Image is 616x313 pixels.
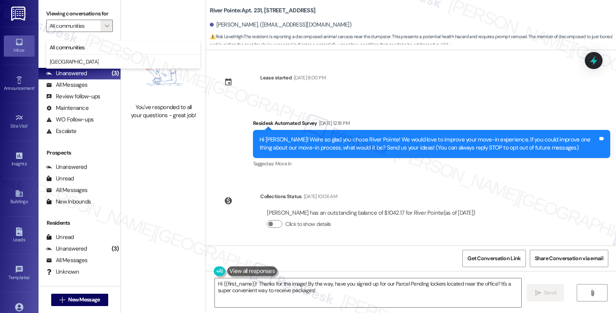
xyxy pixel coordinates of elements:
span: Send [544,289,556,297]
div: Collections Status [260,192,301,200]
span: All communities [50,44,85,51]
span: • [30,274,31,279]
div: Unread [46,233,74,241]
div: All Messages [46,81,87,89]
div: Residesk Automated Survey [253,119,610,130]
label: Click to show details [285,220,331,228]
span: • [28,122,29,128]
i:  [589,290,595,296]
span: Move in [275,160,291,167]
div: Prospects + Residents [38,44,121,52]
button: New Message [51,294,108,306]
span: • [34,84,35,90]
div: [DATE] 10:06 AM [302,192,337,200]
div: Unanswered [46,163,87,171]
div: New Inbounds [46,198,91,206]
div: Unanswered [46,245,87,253]
div: Tagged as: [253,158,610,169]
div: All Messages [46,256,87,264]
a: Inbox [4,35,35,56]
div: Unknown [46,268,79,276]
div: [DATE] 8:00 PM [292,74,326,82]
button: Send [527,284,564,301]
div: Hi [PERSON_NAME]! We're so glad you chose River Pointe! We would love to improve your move-in exp... [259,136,598,152]
span: [GEOGRAPHIC_DATA] [50,58,99,66]
b: River Pointe: Apt. 231, [STREET_ADDRESS] [210,7,315,15]
a: Templates • [4,263,35,284]
div: Review follow-ups [46,93,100,101]
i:  [59,297,65,303]
div: (3) [110,243,121,255]
img: ResiDesk Logo [11,7,27,21]
div: WO Follow-ups [46,116,94,124]
div: Maintenance [46,104,89,112]
span: Share Conversation via email [535,254,603,263]
div: All Messages [46,186,87,194]
a: Buildings [4,187,35,208]
a: Insights • [4,149,35,170]
button: Get Conversation Link [462,250,526,267]
i:  [105,23,109,29]
div: Lease started [260,74,292,82]
div: [PERSON_NAME]. ([EMAIL_ADDRESS][DOMAIN_NAME]) [210,21,352,29]
div: Unanswered [46,69,87,77]
div: Residents [38,219,121,227]
div: Unread [46,175,74,183]
input: All communities [50,20,100,32]
span: • [27,160,28,165]
span: New Message [68,296,100,304]
strong: ⚠️ Risk Level: High [210,34,243,40]
img: empty-state [129,37,197,99]
div: Prospects [38,149,121,157]
textarea: Hi {{first_name}}! Thanks for the image! By the way, have you signed up for our Parcel Pending lo... [215,278,521,307]
button: Share Conversation via email [530,250,608,267]
div: You've responded to all your questions - great job! [129,103,197,120]
div: [PERSON_NAME] has an outstanding balance of $1042.17 for River Pointe (as of [DATE]) [267,209,475,217]
div: Escalate [46,127,76,135]
a: Site Visit • [4,111,35,132]
a: Leads [4,225,35,246]
label: Viewing conversations for [46,8,113,20]
i:  [535,290,541,296]
span: Get Conversation Link [467,254,521,263]
div: (3) [110,67,121,79]
span: : The resident is reporting a decomposed animal carcass near the dumpster. This presents a potent... [210,33,616,49]
div: [DATE] 12:18 PM [317,119,350,127]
